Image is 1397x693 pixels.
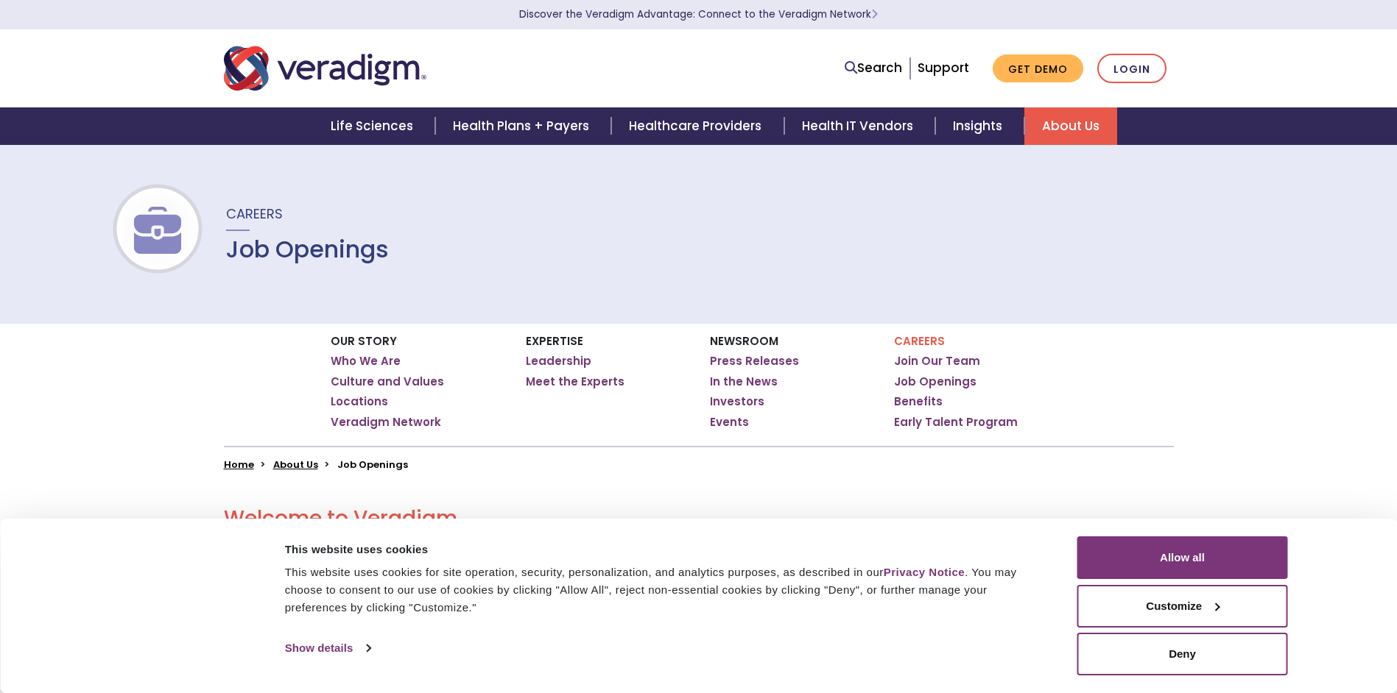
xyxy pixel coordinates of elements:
img: Veradigm logo [224,44,426,93]
a: Health Plans + Payers [435,107,611,145]
a: Home [224,458,254,472]
h2: Welcome to Veradigm [224,506,826,531]
a: Life Sciences [313,107,435,145]
a: Job Openings [894,374,977,389]
button: Customize [1077,585,1288,628]
a: Health IT Vendors [784,107,935,145]
a: Who We Are [331,354,401,369]
a: Culture and Values [331,374,444,389]
a: Press Releases [710,354,799,369]
a: Search [845,58,902,78]
a: Show details [285,637,370,659]
a: Locations [331,394,388,409]
span: Learn More [871,7,878,21]
h1: Job Openings [226,235,389,263]
a: Support [918,59,969,77]
a: Meet the Experts [526,374,624,389]
a: Leadership [526,354,591,369]
button: Deny [1077,633,1288,675]
button: Allow all [1077,536,1288,579]
div: This website uses cookies [285,541,1044,558]
a: About Us [1024,107,1117,145]
a: Early Talent Program [894,415,1018,430]
a: Healthcare Providers [611,107,784,145]
a: Benefits [894,394,943,409]
a: Investors [710,394,764,409]
a: Login [1097,54,1166,84]
a: Events [710,415,749,430]
a: Insights [935,107,1024,145]
a: Veradigm Network [331,415,441,430]
div: This website uses cookies for site operation, security, personalization, and analytics purposes, ... [285,564,1044,616]
span: Careers [226,205,283,223]
a: Get Demo [993,54,1083,83]
a: Join Our Team [894,354,980,369]
a: Privacy Notice [884,566,965,578]
a: About Us [273,458,318,472]
a: In the News [710,374,778,389]
a: Discover the Veradigm Advantage: Connect to the Veradigm NetworkLearn More [519,7,878,21]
